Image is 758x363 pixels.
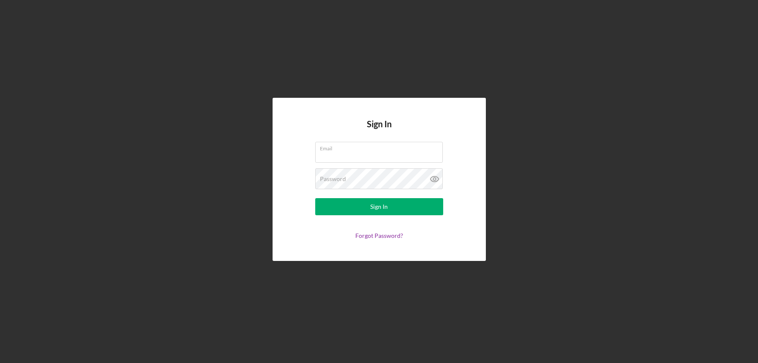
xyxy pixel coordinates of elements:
h4: Sign In [367,119,392,142]
label: Password [320,176,346,182]
label: Email [320,142,443,152]
div: Sign In [370,198,388,215]
a: Forgot Password? [355,232,403,239]
button: Sign In [315,198,443,215]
